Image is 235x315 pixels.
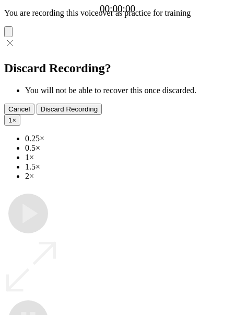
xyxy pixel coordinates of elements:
button: Cancel [4,104,34,115]
li: You will not be able to recover this once discarded. [25,86,231,95]
li: 1× [25,153,231,162]
li: 0.5× [25,143,231,153]
a: 00:00:00 [100,3,135,15]
p: You are recording this voiceover as practice for training [4,8,231,18]
li: 2× [25,172,231,181]
h2: Discard Recording? [4,61,231,75]
button: Discard Recording [37,104,102,115]
button: 1× [4,115,20,126]
li: 1.5× [25,162,231,172]
span: 1 [8,116,12,124]
li: 0.25× [25,134,231,143]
